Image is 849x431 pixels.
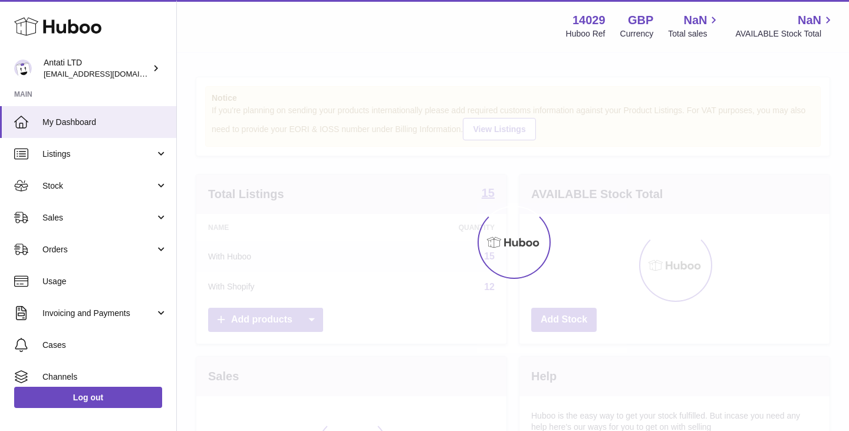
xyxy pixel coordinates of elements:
strong: 14029 [572,12,606,28]
div: Antati LTD [44,57,150,80]
div: Currency [620,28,654,40]
a: NaN Total sales [668,12,720,40]
span: Orders [42,244,155,255]
span: [EMAIL_ADDRESS][DOMAIN_NAME] [44,69,173,78]
span: Usage [42,276,167,287]
span: Stock [42,180,155,192]
a: NaN AVAILABLE Stock Total [735,12,835,40]
span: AVAILABLE Stock Total [735,28,835,40]
span: Listings [42,149,155,160]
strong: GBP [628,12,653,28]
a: Log out [14,387,162,408]
span: Total sales [668,28,720,40]
span: Sales [42,212,155,223]
span: Invoicing and Payments [42,308,155,319]
div: Huboo Ref [566,28,606,40]
span: My Dashboard [42,117,167,128]
span: Channels [42,371,167,383]
span: NaN [683,12,707,28]
img: toufic@antatiskin.com [14,60,32,77]
span: NaN [798,12,821,28]
span: Cases [42,340,167,351]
